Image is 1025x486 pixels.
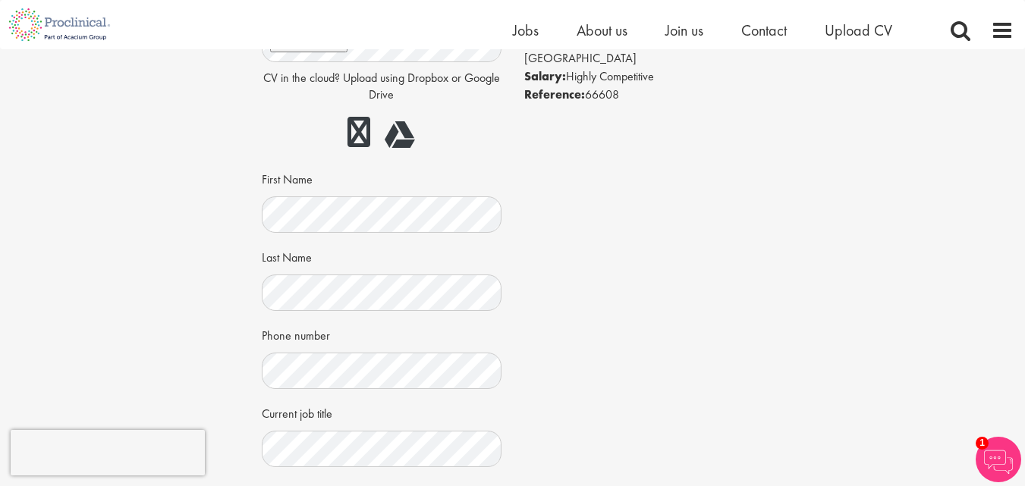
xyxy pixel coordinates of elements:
[976,437,1021,482] img: Chatbot
[513,20,539,40] a: Jobs
[524,86,585,102] strong: Reference:
[665,20,703,40] a: Join us
[825,20,892,40] a: Upload CV
[577,20,627,40] a: About us
[524,68,566,84] strong: Salary:
[976,437,989,450] span: 1
[262,70,501,105] p: CV in the cloud? Upload using Dropbox or Google Drive
[524,67,763,86] li: Highly Competitive
[262,400,332,423] label: Current job title
[11,430,205,475] iframe: reCAPTCHA
[524,86,763,104] li: 66608
[741,20,787,40] a: Contact
[262,244,312,267] label: Last Name
[262,322,330,345] label: Phone number
[262,166,313,189] label: First Name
